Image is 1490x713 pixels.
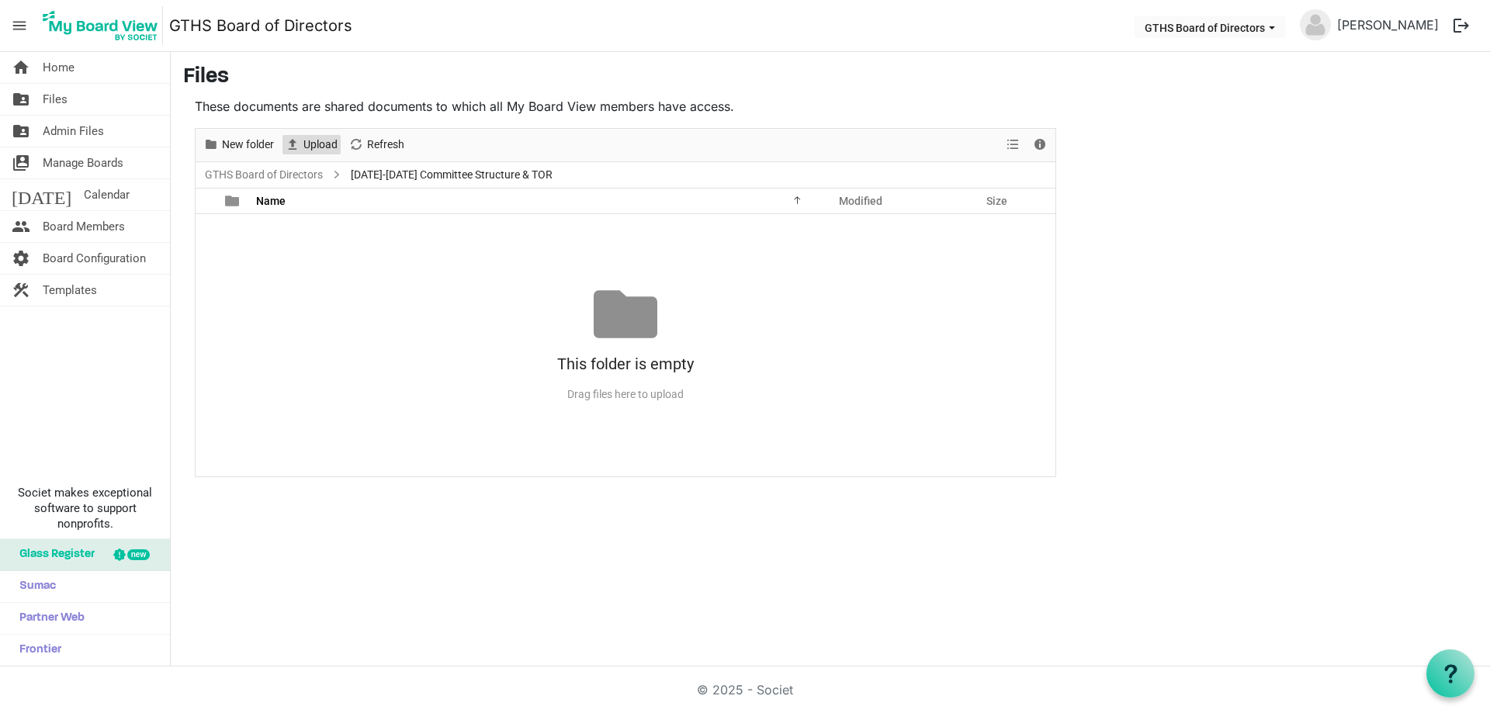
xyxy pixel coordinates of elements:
[282,135,341,154] button: Upload
[43,52,74,83] span: Home
[198,129,279,161] div: New folder
[12,179,71,210] span: [DATE]
[839,195,882,207] span: Modified
[38,6,163,45] img: My Board View Logo
[986,195,1007,207] span: Size
[12,635,61,666] span: Frontier
[1030,135,1051,154] button: Details
[366,135,406,154] span: Refresh
[1027,129,1053,161] div: Details
[302,135,339,154] span: Upload
[195,97,1056,116] p: These documents are shared documents to which all My Board View members have access.
[43,211,125,242] span: Board Members
[202,165,326,185] a: GTHS Board of Directors
[7,485,163,531] span: Societ makes exceptional software to support nonprofits.
[12,539,95,570] span: Glass Register
[43,275,97,306] span: Templates
[12,116,30,147] span: folder_shared
[1000,129,1027,161] div: View
[348,165,556,185] span: [DATE]-[DATE] Committee Structure & TOR
[12,603,85,634] span: Partner Web
[1445,9,1478,42] button: logout
[196,382,1055,407] div: Drag files here to upload
[43,116,104,147] span: Admin Files
[1331,9,1445,40] a: [PERSON_NAME]
[1300,9,1331,40] img: no-profile-picture.svg
[12,84,30,115] span: folder_shared
[196,346,1055,382] div: This folder is empty
[12,275,30,306] span: construction
[220,135,275,154] span: New folder
[12,571,56,602] span: Sumac
[201,135,277,154] button: New folder
[343,129,410,161] div: Refresh
[43,147,123,178] span: Manage Boards
[12,211,30,242] span: people
[169,10,352,41] a: GTHS Board of Directors
[346,135,407,154] button: Refresh
[697,682,793,697] a: © 2025 - Societ
[12,147,30,178] span: switch_account
[84,179,130,210] span: Calendar
[1135,16,1285,38] button: GTHS Board of Directors dropdownbutton
[5,11,34,40] span: menu
[127,549,150,560] div: new
[12,243,30,274] span: settings
[279,129,343,161] div: Upload
[43,243,146,274] span: Board Configuration
[38,6,169,45] a: My Board View Logo
[183,64,1478,91] h3: Files
[43,84,68,115] span: Files
[12,52,30,83] span: home
[256,195,286,207] span: Name
[1003,135,1022,154] button: View dropdownbutton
